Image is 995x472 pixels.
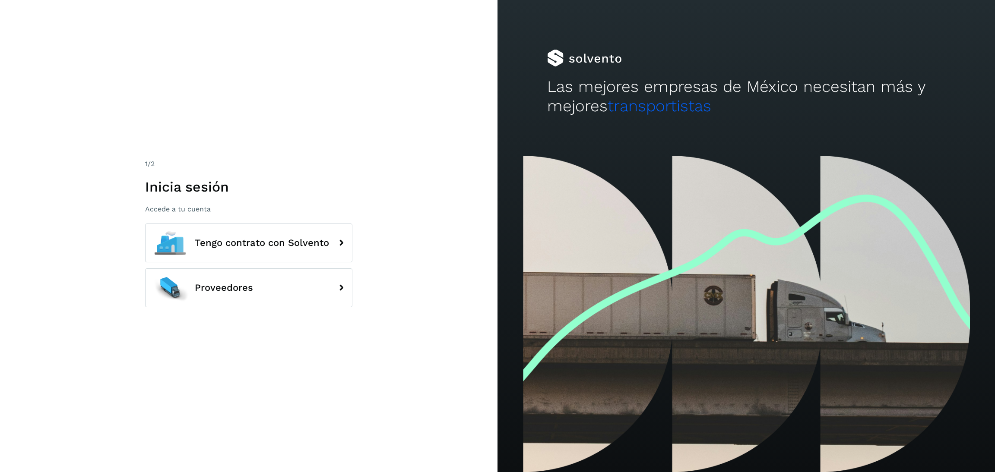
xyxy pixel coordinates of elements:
[195,238,329,248] span: Tengo contrato con Solvento
[547,77,945,116] h2: Las mejores empresas de México necesitan más y mejores
[145,223,352,262] button: Tengo contrato con Solvento
[195,283,253,293] span: Proveedores
[145,205,352,213] p: Accede a tu cuenta
[145,179,352,195] h1: Inicia sesión
[608,97,711,115] span: transportistas
[145,159,352,169] div: /2
[145,160,148,168] span: 1
[145,268,352,307] button: Proveedores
